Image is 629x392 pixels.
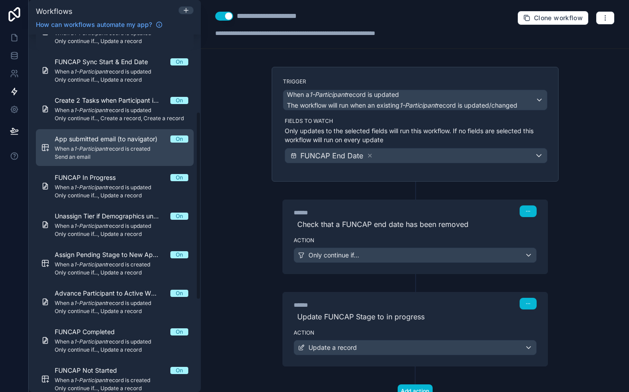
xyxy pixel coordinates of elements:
[36,20,152,29] span: How can workflows automate my app?
[294,219,537,230] span: Check that a FUNCAP end date has been removed
[309,91,347,98] em: 1-Participant
[294,237,537,244] label: Action
[294,248,537,263] button: Only continue if...
[285,126,547,144] p: Only updates to the selected fields will run this workflow. If no fields are selected this workfl...
[300,150,363,161] span: FUNCAP End Date
[36,7,72,16] span: Workflows
[308,251,359,260] span: Only continue if...
[294,340,537,355] button: Update a record
[294,329,537,336] label: Action
[534,14,583,22] span: Clone workflow
[285,148,547,163] button: FUNCAP End Date
[285,118,547,125] label: Fields to watch
[283,78,547,85] label: Trigger
[287,90,399,99] span: When a record is updated
[517,11,589,25] button: Clone workflow
[399,101,437,109] em: 1-Participant
[283,90,547,110] button: When a1-Participantrecord is updatedThe workflow will run when an existing1-Participantrecord is ...
[294,311,537,322] span: Update FUNCAP Stage to in progress
[308,343,357,352] span: Update a record
[32,20,166,29] a: How can workflows automate my app?
[287,101,517,109] span: The workflow will run when an existing record is updated/changed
